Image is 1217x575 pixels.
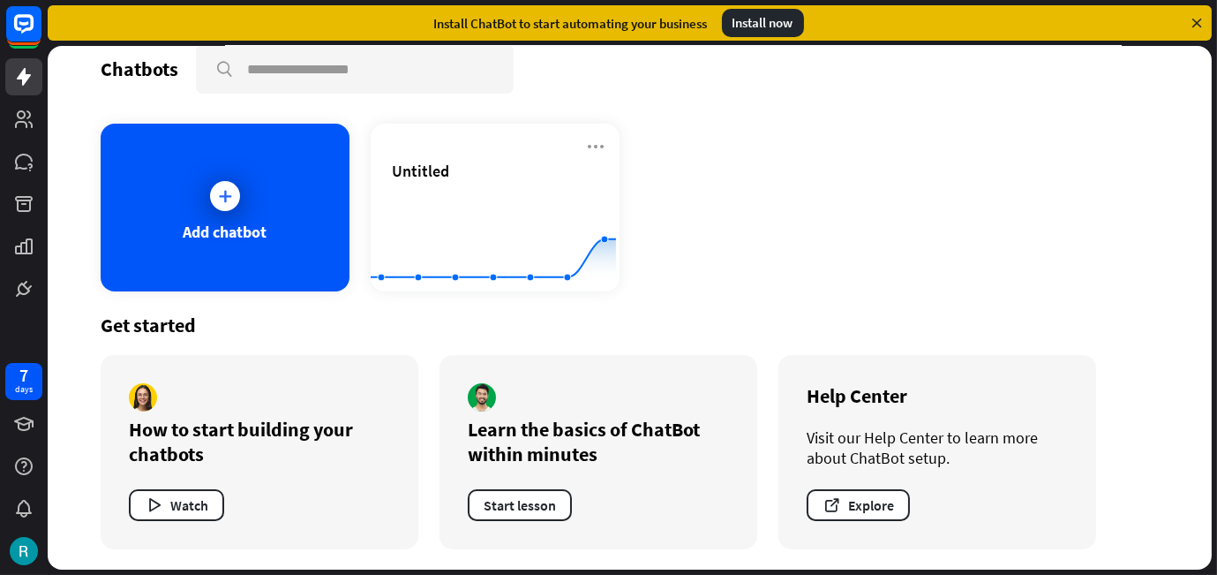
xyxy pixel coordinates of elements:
[807,427,1068,468] div: Visit our Help Center to learn more about ChatBot setup.
[807,489,910,521] button: Explore
[807,383,1068,408] div: Help Center
[434,15,708,32] div: Install ChatBot to start automating your business
[5,363,42,400] a: 7 days
[392,161,449,181] span: Untitled
[101,57,178,81] div: Chatbots
[129,417,390,466] div: How to start building your chatbots
[101,313,1159,337] div: Get started
[129,489,224,521] button: Watch
[722,9,804,37] div: Install now
[129,383,157,412] img: author
[183,222,267,242] div: Add chatbot
[468,489,572,521] button: Start lesson
[19,367,28,383] div: 7
[15,383,33,396] div: days
[468,383,496,412] img: author
[468,417,729,466] div: Learn the basics of ChatBot within minutes
[14,7,67,60] button: Open LiveChat chat widget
